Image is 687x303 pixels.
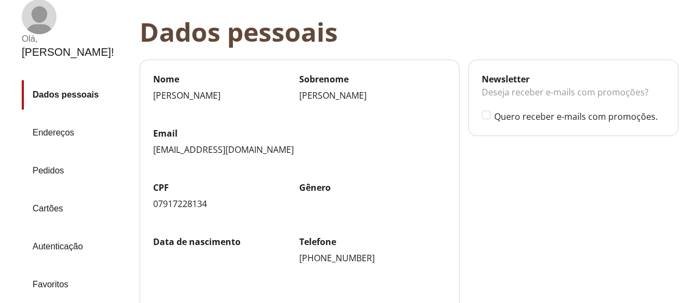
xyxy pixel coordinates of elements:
label: Telefone [299,236,445,248]
div: Dados pessoais [140,17,687,47]
a: Autenticação [22,232,131,261]
label: Data de nascimento [153,236,299,248]
div: [EMAIL_ADDRESS][DOMAIN_NAME] [153,144,446,156]
div: Newsletter [482,73,665,85]
label: Quero receber e-mails com promoções. [494,111,665,123]
div: [PERSON_NAME] [299,89,445,101]
div: [PERSON_NAME] [153,89,299,101]
a: Endereços [22,118,131,147]
div: 07917228134 [153,198,299,210]
a: Pedidos [22,156,131,185]
div: [PHONE_NUMBER] [299,252,445,264]
div: [PERSON_NAME] ! [22,46,114,59]
label: Sobrenome [299,73,445,85]
a: Favoritos [22,270,131,299]
label: CPF [153,182,299,194]
a: Dados pessoais [22,80,131,109]
div: Deseja receber e-mails com promoções? [482,85,665,110]
label: Email [153,127,446,139]
label: Nome [153,73,299,85]
label: Gênero [299,182,445,194]
a: Cartões [22,194,131,223]
div: Olá , [22,34,114,44]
